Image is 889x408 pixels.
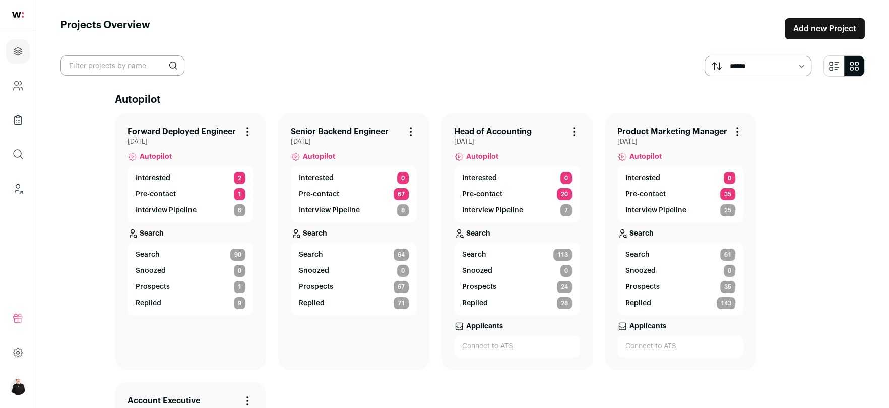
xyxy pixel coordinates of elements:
span: 2 [234,172,245,184]
p: Replied [625,298,651,308]
p: Interested [136,173,170,183]
p: Interested [462,173,497,183]
span: 113 [553,249,572,261]
p: Interview Pipeline [299,205,360,215]
a: Autopilot [291,146,417,166]
p: Pre-contact [136,189,176,199]
span: 67 [394,188,409,200]
span: 90 [230,249,245,261]
span: [DATE] [617,138,743,146]
span: Search [625,250,650,260]
a: Interested 0 [625,172,735,184]
img: 9240684-medium_jpg [10,379,26,395]
a: Search [454,222,580,243]
a: Senior Backend Engineer [291,126,389,138]
a: Search [291,222,417,243]
a: Search [128,222,253,243]
a: Interview Pipeline 6 [136,204,245,216]
p: Prospects [136,282,170,292]
span: [DATE] [291,138,417,146]
a: Pre-contact 67 [299,188,409,200]
a: Company Lists [6,108,30,132]
p: Prospects [625,282,660,292]
a: Product Marketing Manager [617,126,727,138]
p: Search [140,228,164,239]
a: Add new Project [785,18,865,39]
input: Filter projects by name [60,55,184,76]
a: Applicants [454,315,580,335]
p: Replied [462,298,488,308]
a: Replied 71 [299,297,409,309]
span: Search [462,250,486,260]
p: Interview Pipeline [462,205,523,215]
p: Replied [136,298,161,308]
span: 35 [720,188,735,200]
span: 61 [720,249,735,261]
span: 0 [724,172,735,184]
a: Interview Pipeline 7 [462,204,572,216]
a: Autopilot [454,146,580,166]
a: Pre-contact 20 [462,188,572,200]
h2: Autopilot [115,93,810,107]
a: Interested 2 [136,172,245,184]
a: Interview Pipeline 25 [625,204,735,216]
a: Prospects 1 [136,281,245,293]
p: Snoozed [625,266,656,276]
span: 8 [397,204,409,216]
a: Projects [6,39,30,64]
span: 1 [234,188,245,200]
p: Search [466,228,490,239]
span: Autopilot [466,152,498,162]
a: Leads (Backoffice) [6,177,30,201]
h1: Projects Overview [60,18,150,39]
span: 35 [720,281,735,293]
a: Replied 28 [462,297,572,309]
p: Search [629,228,654,239]
span: [DATE] [454,138,580,146]
span: [DATE] [128,138,253,146]
a: Search 61 [625,249,735,261]
p: Replied [299,298,325,308]
button: Project Actions [731,126,743,138]
a: Search [617,222,743,243]
a: Search 64 [299,249,409,261]
a: Snoozed 0 [462,265,572,277]
a: Account Executive [128,395,200,407]
p: Snoozed [136,266,166,276]
a: Interview Pipeline 8 [299,204,409,216]
a: Interested 0 [462,172,572,184]
p: Prospects [462,282,496,292]
a: Prospects 24 [462,281,572,293]
span: 71 [394,297,409,309]
a: Search 113 [462,249,572,261]
p: Snoozed [462,266,492,276]
p: Pre-contact [462,189,502,199]
a: Snoozed 0 [136,265,245,277]
button: Project Actions [241,395,253,407]
a: Forward Deployed Engineer [128,126,236,138]
span: 1 [234,281,245,293]
span: 0 [724,265,735,277]
a: Replied 9 [136,297,245,309]
span: 20 [557,188,572,200]
span: 7 [560,204,572,216]
a: Pre-contact 1 [136,188,245,200]
a: Interested 0 [299,172,409,184]
button: Project Actions [405,126,417,138]
a: Head of Accounting [454,126,532,138]
a: Company and ATS Settings [6,74,30,98]
span: Search [136,250,160,260]
button: Project Actions [241,126,253,138]
span: 143 [717,297,735,309]
span: 67 [394,281,409,293]
a: Pre-contact 35 [625,188,735,200]
span: 28 [557,297,572,309]
span: Autopilot [140,152,172,162]
span: 0 [397,265,409,277]
p: Prospects [299,282,333,292]
p: Applicants [629,321,666,331]
p: Pre-contact [625,189,666,199]
span: Search [299,250,323,260]
span: 0 [397,172,409,184]
a: Autopilot [128,146,253,166]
